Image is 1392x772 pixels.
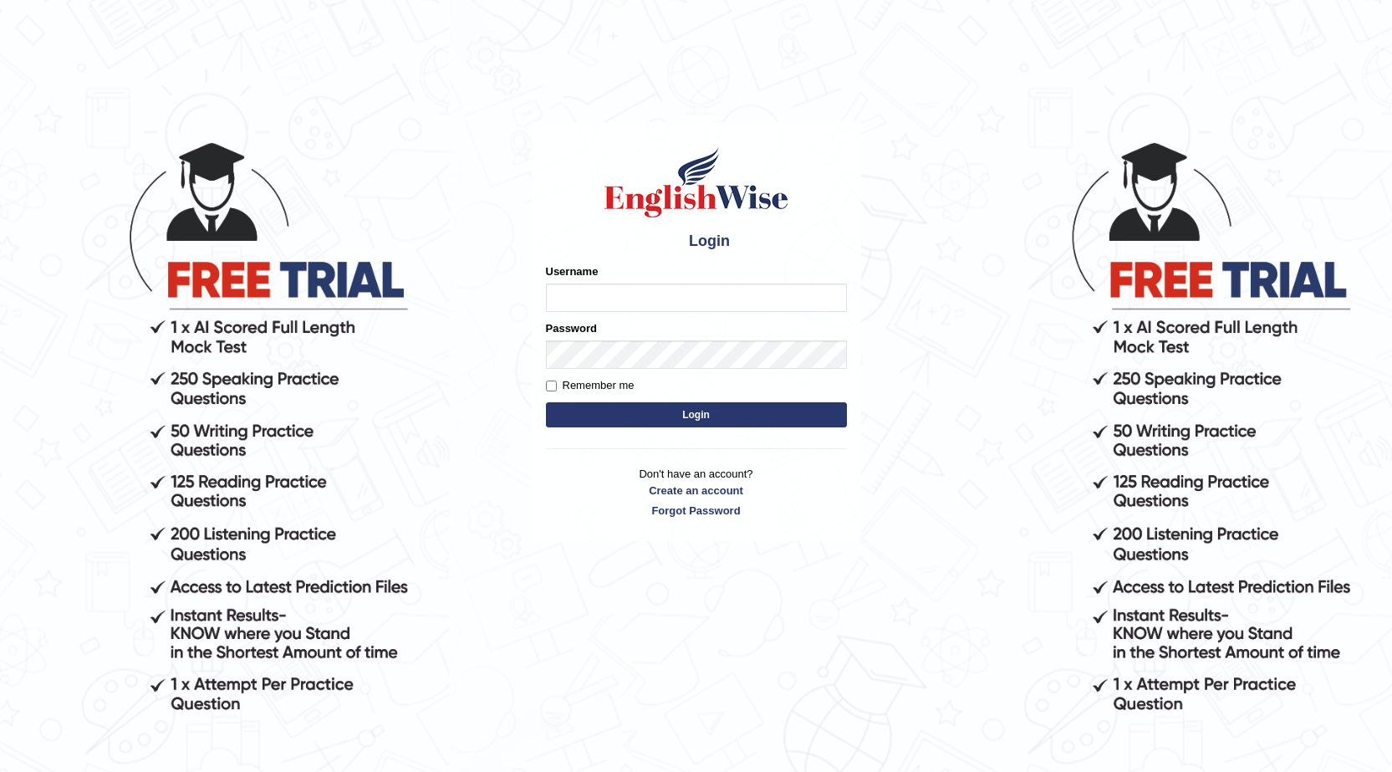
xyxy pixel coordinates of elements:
[546,320,597,336] label: Password
[546,381,557,391] input: Remember me
[546,466,847,518] p: Don't have an account?
[546,503,847,519] a: Forgot Password
[546,483,847,498] a: Create an account
[601,145,792,220] img: Logo of English Wise sign in for intelligent practice with AI
[546,228,847,255] h4: Login
[546,402,847,427] button: Login
[546,377,635,394] label: Remember me
[546,263,599,279] label: Username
